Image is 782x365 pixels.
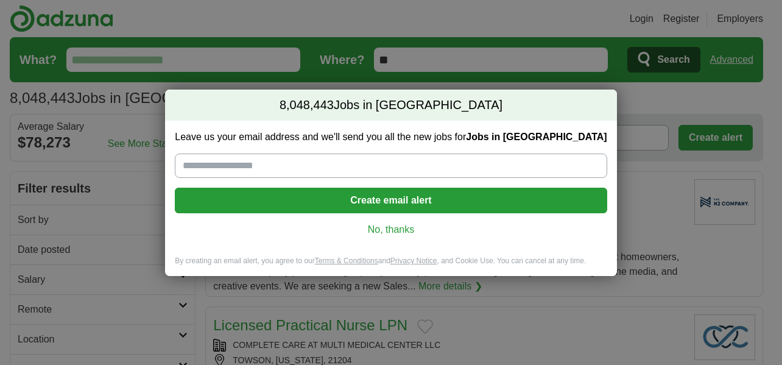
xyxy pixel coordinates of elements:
button: Create email alert [175,188,607,213]
span: 8,048,443 [280,97,334,114]
div: By creating an email alert, you agree to our and , and Cookie Use. You can cancel at any time. [165,256,616,276]
a: No, thanks [185,223,597,236]
h2: Jobs in [GEOGRAPHIC_DATA] [165,90,616,121]
a: Terms & Conditions [315,257,378,265]
a: Privacy Notice [390,257,437,265]
strong: Jobs in [GEOGRAPHIC_DATA] [466,132,607,142]
label: Leave us your email address and we'll send you all the new jobs for [175,130,607,144]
